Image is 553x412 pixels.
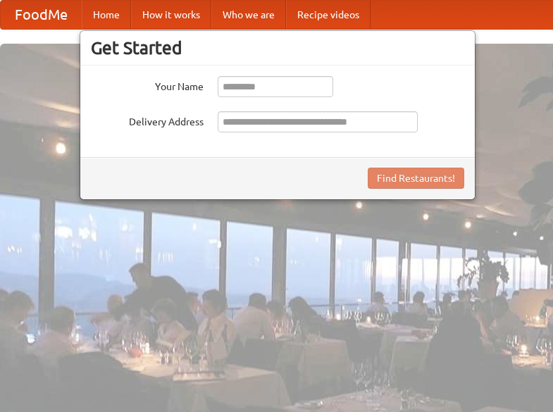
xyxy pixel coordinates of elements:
[91,76,204,94] label: Your Name
[91,37,464,58] h3: Get Started
[131,1,211,29] a: How it works
[211,1,286,29] a: Who we are
[1,1,82,29] a: FoodMe
[91,111,204,129] label: Delivery Address
[368,168,464,189] button: Find Restaurants!
[82,1,131,29] a: Home
[286,1,371,29] a: Recipe videos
